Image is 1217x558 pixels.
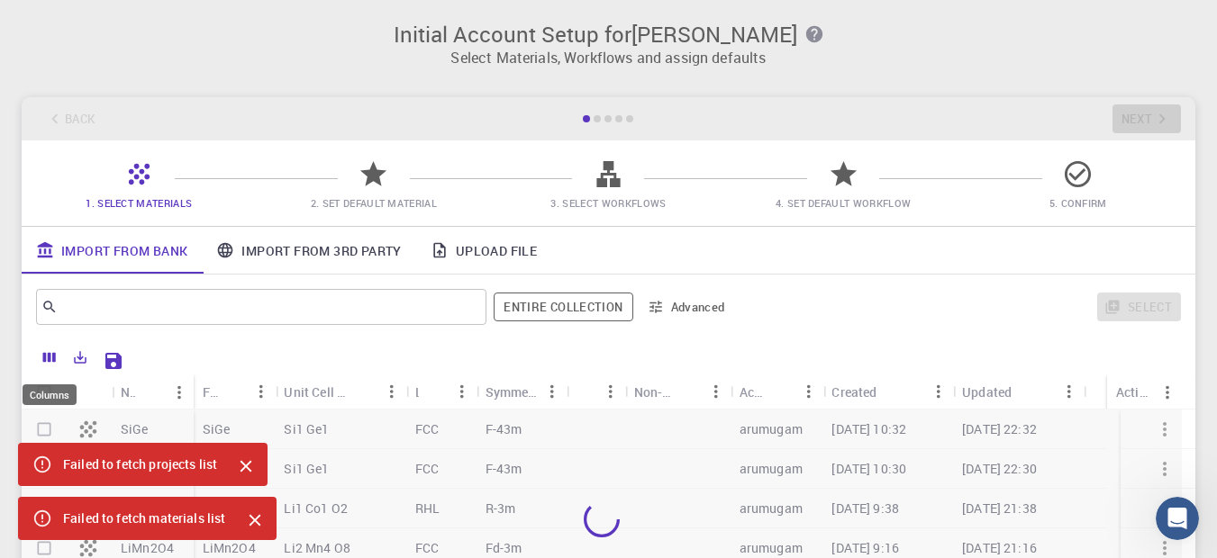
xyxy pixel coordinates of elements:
div: Lattice [406,374,477,409]
button: Entire collection [494,292,632,321]
div: Name [112,374,194,409]
span: 4. Set Default Workflow [776,196,911,210]
a: Import From 3rd Party [202,227,415,274]
button: Save Explorer Settings [95,343,132,379]
button: Columns [34,343,65,372]
button: Sort [349,377,377,406]
button: Sort [673,377,702,406]
button: Menu [448,377,477,406]
div: Updated [962,374,1012,409]
button: Menu [924,377,953,406]
button: Sort [576,377,604,406]
div: Created [822,374,953,409]
span: Filter throughout whole library including sets (folders) [494,292,632,321]
div: Columns [23,384,77,405]
button: Menu [596,377,625,406]
div: Actions [1116,374,1153,409]
div: Created [831,374,876,409]
button: Menu [1055,377,1084,406]
span: 1. Select Materials [86,196,192,210]
span: Support [31,13,95,29]
span: 3. Select Workflows [550,196,666,210]
div: Account [740,374,766,409]
button: Menu [538,377,567,406]
iframe: Intercom live chat [1156,497,1199,540]
div: Symmetry [477,374,567,409]
div: Failed to fetch materials list [63,502,226,535]
p: Select Materials, Workflows and assign defaults [32,47,1185,68]
button: Advanced [640,292,734,321]
div: Failed to fetch projects list [63,448,217,481]
button: Sort [217,377,246,406]
span: 5. Confirm [1049,196,1107,210]
div: Name [121,374,136,409]
div: Actions [1107,374,1182,409]
div: Unit Cell Formula [275,374,405,409]
div: Non-periodic [625,374,731,409]
button: Close [241,506,269,535]
a: Import From Bank [22,227,202,274]
button: Menu [1153,378,1182,407]
button: Sort [136,378,165,407]
button: Sort [1012,377,1040,406]
button: Menu [165,378,194,407]
button: Menu [246,377,275,406]
div: Unit Cell Formula [284,374,348,409]
div: Formula [203,374,218,409]
div: Account [731,374,823,409]
button: Sort [765,377,794,406]
button: Sort [419,377,448,406]
button: Menu [794,377,822,406]
button: Export [65,343,95,372]
div: Updated [953,374,1084,409]
div: Formula [194,374,276,409]
div: Symmetry [486,374,538,409]
div: Icon [67,374,112,409]
div: Tags [567,374,625,409]
button: Menu [702,377,731,406]
button: Menu [377,377,406,406]
div: Lattice [415,374,419,409]
a: Upload File [416,227,551,274]
button: Sort [876,377,905,406]
button: Close [232,452,260,481]
span: 2. Set Default Material [311,196,437,210]
div: Non-periodic [634,374,673,409]
h3: Initial Account Setup for [PERSON_NAME] [32,22,1185,47]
